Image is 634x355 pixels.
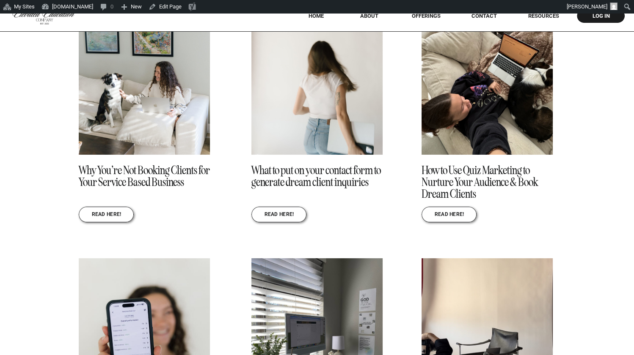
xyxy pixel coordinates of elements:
a: log in [584,13,617,19]
a: What to put on your contact form to generate dream client inquiries [251,1,383,155]
a: REad here! [91,212,121,218]
a: offerings [400,13,452,19]
img: Business coach sitting on couch while getting done with her dog laying beside her [422,1,553,155]
a: Contact [466,13,503,19]
img: Woman sitting on a couch petting her dog while working from home on her laptop [79,1,210,155]
a: REad here! [434,212,464,218]
a: HOME [297,13,335,19]
span: [PERSON_NAME] [567,3,607,10]
a: RESOURCES [516,13,571,19]
a: What to put on your contact form to generate dream client inquiries [251,163,381,189]
a: REad here! [264,212,294,218]
a: About [354,13,384,19]
a: How to Use Quiz Marketing to Nurture Your Audience & Book Dream Clients [422,163,538,201]
a: Why You’re Not Booking Clients for Your Service Based Business [79,163,210,189]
